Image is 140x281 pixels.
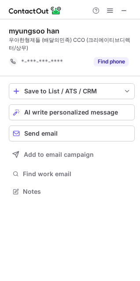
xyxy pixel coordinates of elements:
[9,126,135,141] button: Send email
[24,109,118,116] span: AI write personalized message
[24,130,58,137] span: Send email
[9,26,59,35] div: myungsoo han
[9,36,135,52] div: 우아한형제들 (배달의민족) CCO (크리에이티브디렉터/상무)
[94,57,129,66] button: Reveal Button
[24,88,119,95] div: Save to List / ATS / CRM
[24,151,94,158] span: Add to email campaign
[23,170,131,178] span: Find work email
[9,147,135,163] button: Add to email campaign
[9,104,135,120] button: AI write personalized message
[23,188,131,196] span: Notes
[9,168,135,180] button: Find work email
[9,5,62,16] img: ContactOut v5.3.10
[9,185,135,198] button: Notes
[9,83,135,99] button: save-profile-one-click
